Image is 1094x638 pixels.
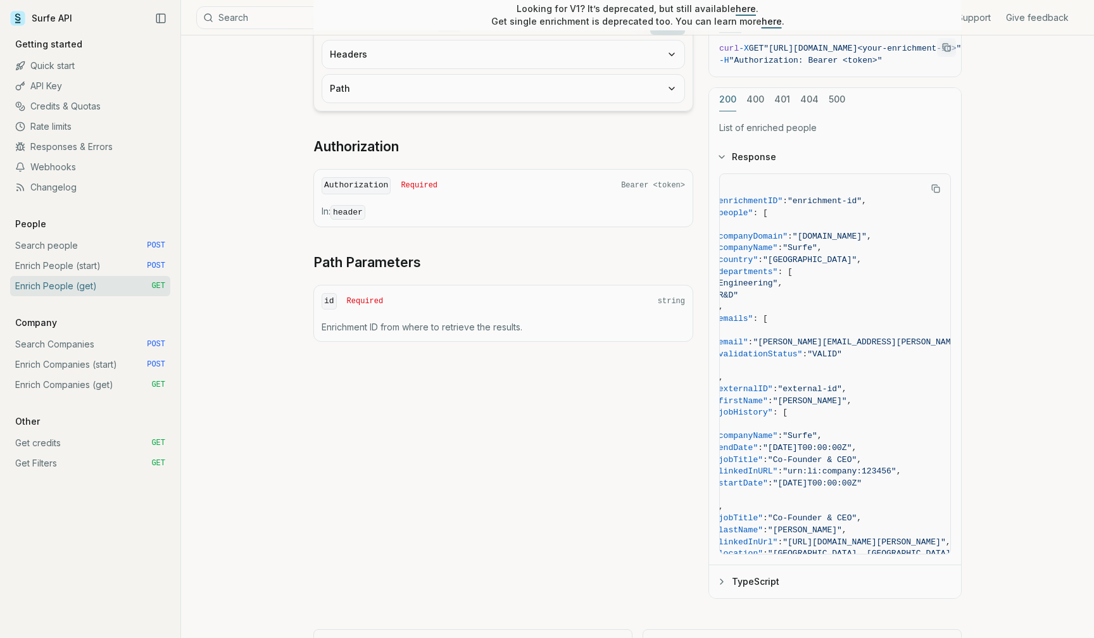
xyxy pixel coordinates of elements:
[151,438,165,448] span: GET
[773,384,778,394] span: :
[714,466,777,476] span: "linkedInURL"
[151,9,170,28] button: Collapse Sidebar
[491,3,784,28] p: Looking for V1? It’s deprecated, but still available . Get single enrichment is deprecated too. Y...
[946,537,951,547] span: ,
[896,466,902,476] span: ,
[777,267,792,277] span: : [
[714,478,768,488] span: "startDate"
[322,75,684,103] button: Path
[714,267,777,277] span: "departments"
[746,88,764,111] button: 400
[763,443,852,453] span: "[DATE]T00:00:00Z"
[10,96,170,116] a: Credits & Quotas
[709,565,961,598] button: TypeScript
[714,513,763,523] span: "jobTitle"
[147,241,165,251] span: POST
[777,278,783,288] span: ,
[714,196,783,206] span: "enrichmentID"
[857,255,862,265] span: ,
[10,316,62,329] p: Company
[10,235,170,256] a: Search people POST
[322,321,685,334] p: Enrichment ID from where to retrieve the results.
[788,196,862,206] span: "enrichment-id"
[957,11,991,24] a: Support
[147,360,165,370] span: POST
[926,179,945,198] button: Copy Text
[10,116,170,137] a: Rate limits
[10,415,45,428] p: Other
[758,443,763,453] span: :
[658,296,685,306] span: string
[401,180,437,191] span: Required
[758,255,763,265] span: :
[10,433,170,453] a: Get credits GET
[817,243,822,253] span: ,
[714,549,763,558] span: "location"
[763,549,768,558] span: :
[862,196,867,206] span: ,
[151,380,165,390] span: GET
[10,9,72,28] a: Surfe API
[857,455,862,465] span: ,
[719,88,736,111] button: 200
[719,122,951,134] p: List of enriched people
[762,16,782,27] a: here
[783,537,945,547] span: "[URL][DOMAIN_NAME][PERSON_NAME]"
[773,478,862,488] span: "[DATE]T00:00:00Z"
[714,337,748,347] span: "email"
[714,232,788,241] span: "companyDomain"
[763,525,768,535] span: :
[10,177,170,197] a: Changelog
[763,513,768,523] span: :
[347,296,384,306] span: Required
[800,88,819,111] button: 404
[10,354,170,375] a: Enrich Companies (start) POST
[777,384,841,394] span: "external-id"
[783,196,788,206] span: :
[330,205,365,220] code: header
[753,314,767,323] span: : [
[768,478,773,488] span: :
[714,537,777,547] span: "linkedInUrl"
[777,537,783,547] span: :
[736,3,756,14] a: here
[807,349,842,359] span: "VALID"
[802,349,807,359] span: :
[783,466,896,476] span: "urn:li:company:123456"
[763,455,768,465] span: :
[729,56,883,65] span: "Authorization: Bearer <token>"
[10,334,170,354] a: Search Companies POST
[714,431,777,441] span: "companyName"
[714,349,802,359] span: "validationStatus"
[151,458,165,468] span: GET
[817,431,822,441] span: ,
[842,384,847,394] span: ,
[774,88,790,111] button: 401
[719,56,729,65] span: -H
[313,254,421,272] a: Path Parameters
[709,173,961,565] div: Response
[714,278,777,288] span: "Engineering"
[10,453,170,473] a: Get Filters GET
[749,44,764,53] span: GET
[621,180,685,191] span: Bearer <token>
[714,314,753,323] span: "emails"
[829,88,845,111] button: 500
[847,396,852,406] span: ,
[777,431,783,441] span: :
[777,243,783,253] span: :
[842,525,847,535] span: ,
[10,76,170,96] a: API Key
[714,408,773,417] span: "jobHistory"
[714,525,763,535] span: "lastName"
[714,243,777,253] span: "companyName"
[753,208,767,218] span: : [
[783,243,817,253] span: "Surfe"
[714,384,773,394] span: "externalID"
[10,375,170,395] a: Enrich Companies (get) GET
[10,38,87,51] p: Getting started
[714,455,763,465] span: "jobTitle"
[764,44,961,53] span: "[URL][DOMAIN_NAME]<your-enrichment-id>"
[147,339,165,349] span: POST
[748,337,753,347] span: :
